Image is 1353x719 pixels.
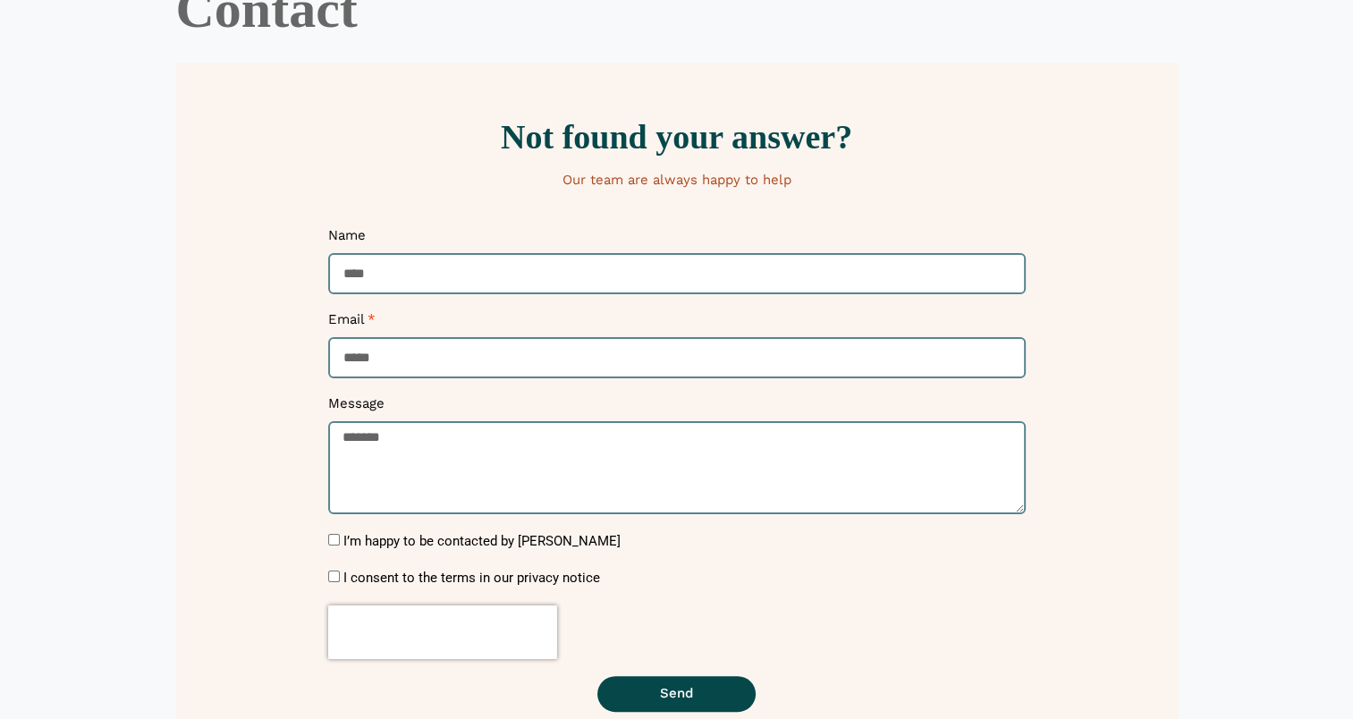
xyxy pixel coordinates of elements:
h2: Not found your answer? [185,120,1169,154]
label: I consent to the terms in our privacy notice [343,570,600,586]
label: Message [328,395,385,421]
span: Send [660,687,693,700]
p: Our team are always happy to help [185,172,1169,190]
button: Send [597,676,756,712]
label: I’m happy to be contacted by [PERSON_NAME] [343,533,621,549]
label: Name [328,227,366,253]
iframe: reCAPTCHA [328,605,557,659]
label: Email [328,311,376,337]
